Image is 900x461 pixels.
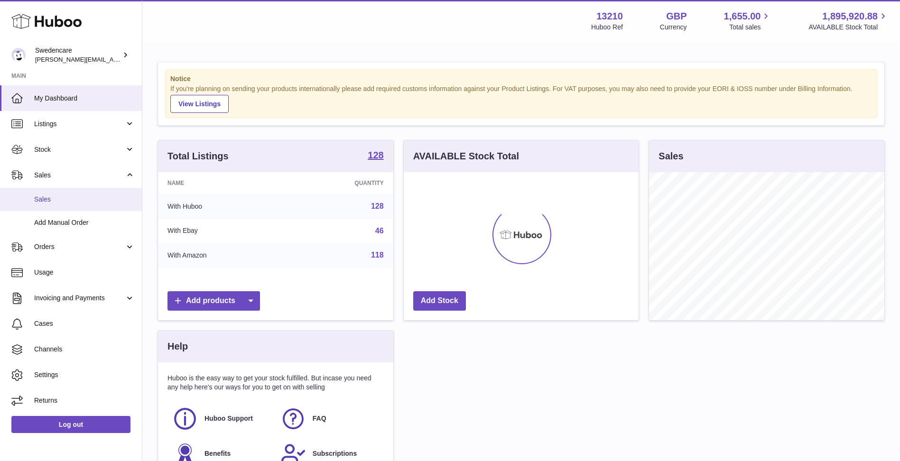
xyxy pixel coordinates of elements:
[375,227,384,235] a: 46
[170,84,872,113] div: If you're planning on sending your products internationally please add required customs informati...
[34,218,135,227] span: Add Manual Order
[204,414,253,423] span: Huboo Support
[280,406,379,432] a: FAQ
[158,172,287,194] th: Name
[666,10,687,23] strong: GBP
[158,243,287,267] td: With Amazon
[34,242,125,251] span: Orders
[724,10,772,32] a: 1,655.00 Total sales
[35,55,241,63] span: [PERSON_NAME][EMAIL_ADDRESS][PERSON_NAME][DOMAIN_NAME]
[413,291,466,311] a: Add Stock
[170,95,229,113] a: View Listings
[371,202,384,210] a: 128
[34,171,125,180] span: Sales
[660,23,687,32] div: Currency
[34,268,135,277] span: Usage
[34,396,135,405] span: Returns
[313,414,326,423] span: FAQ
[34,319,135,328] span: Cases
[11,48,26,62] img: daniel.corbridge@swedencare.co.uk
[822,10,878,23] span: 1,895,920.88
[158,194,287,219] td: With Huboo
[170,74,872,83] strong: Notice
[167,374,384,392] p: Huboo is the easy way to get your stock fulfilled. But incase you need any help here's our ways f...
[35,46,121,64] div: Swedencare
[368,150,383,160] strong: 128
[34,294,125,303] span: Invoicing and Payments
[724,10,761,23] span: 1,655.00
[313,449,357,458] span: Subscriptions
[34,120,125,129] span: Listings
[596,10,623,23] strong: 13210
[34,195,135,204] span: Sales
[659,150,683,163] h3: Sales
[34,94,135,103] span: My Dashboard
[808,10,889,32] a: 1,895,920.88 AVAILABLE Stock Total
[204,449,231,458] span: Benefits
[34,145,125,154] span: Stock
[34,345,135,354] span: Channels
[368,150,383,162] a: 128
[167,291,260,311] a: Add products
[591,23,623,32] div: Huboo Ref
[808,23,889,32] span: AVAILABLE Stock Total
[34,370,135,379] span: Settings
[172,406,271,432] a: Huboo Support
[413,150,519,163] h3: AVAILABLE Stock Total
[371,251,384,259] a: 118
[287,172,393,194] th: Quantity
[11,416,130,433] a: Log out
[167,150,229,163] h3: Total Listings
[158,219,287,243] td: With Ebay
[167,340,188,353] h3: Help
[729,23,771,32] span: Total sales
